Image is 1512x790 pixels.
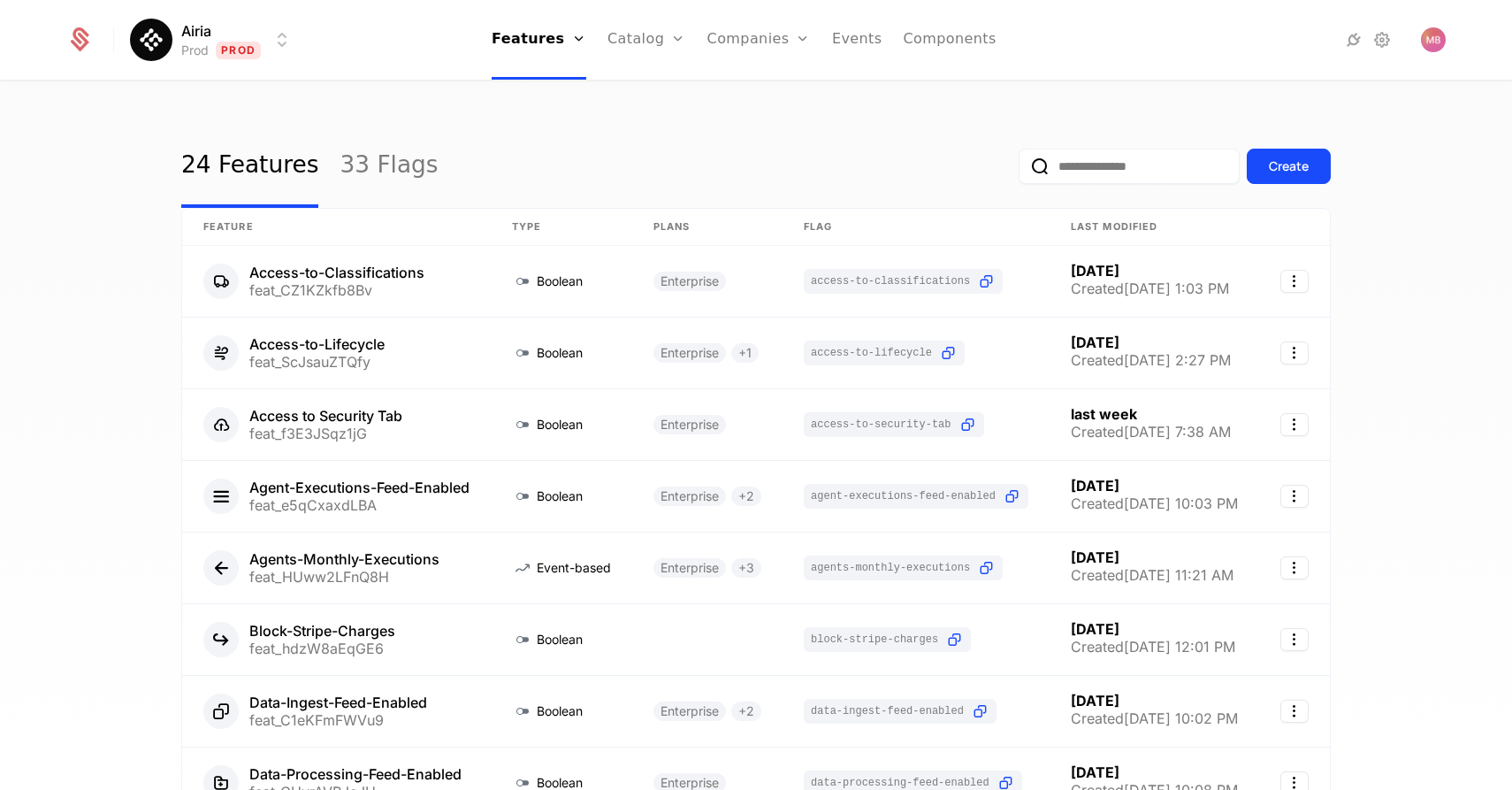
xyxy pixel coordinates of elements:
[632,209,783,246] th: Plans
[216,42,261,59] span: Prod
[1280,700,1309,723] button: Select action
[181,125,318,208] a: 24 Features
[1421,27,1446,52] button: Open user button
[1280,628,1309,651] button: Select action
[130,19,172,61] img: Airia
[181,20,211,42] span: Airia
[135,20,293,59] button: Select environment
[1280,556,1309,579] button: Select action
[491,209,632,246] th: Type
[1280,485,1309,508] button: Select action
[1343,29,1364,50] a: Integrations
[1247,149,1331,184] button: Create
[1421,27,1446,52] img: Matt Bell
[182,209,491,246] th: Feature
[1280,341,1309,364] button: Select action
[783,209,1050,246] th: Flag
[1280,270,1309,293] button: Select action
[1280,413,1309,436] button: Select action
[1269,157,1309,175] div: Create
[1371,29,1393,50] a: Settings
[340,125,438,208] a: 33 Flags
[181,42,209,59] div: Prod
[1050,209,1259,246] th: Last Modified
